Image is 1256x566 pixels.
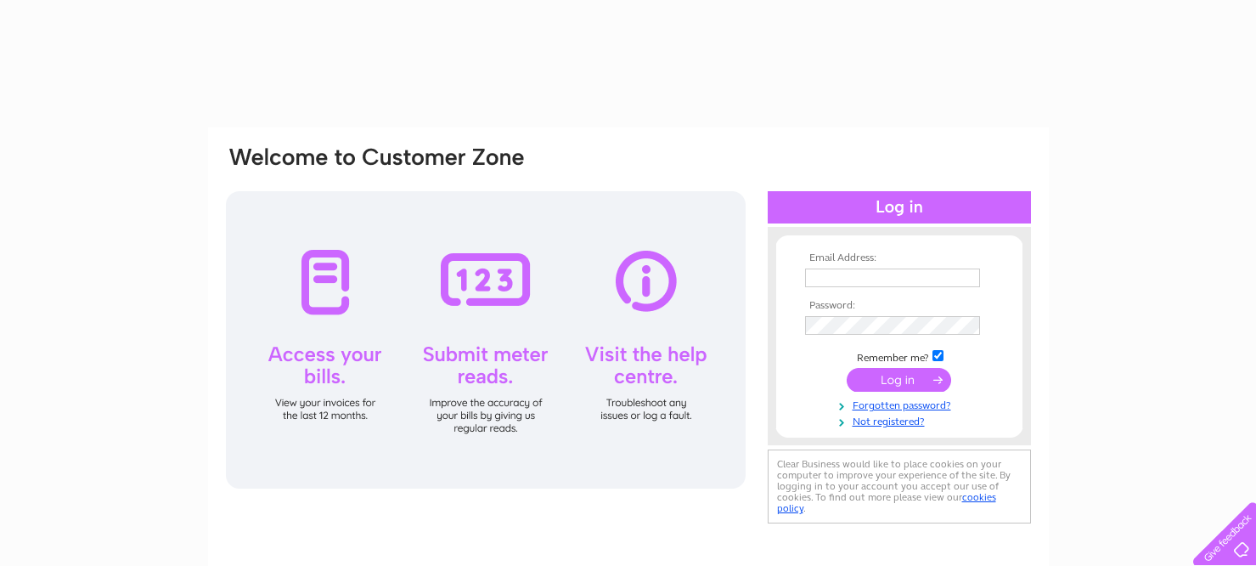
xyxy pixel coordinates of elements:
[777,491,996,514] a: cookies policy
[768,450,1031,524] div: Clear Business would like to place cookies on your computer to improve your experience of the sit...
[805,412,998,428] a: Not registered?
[801,348,998,365] td: Remember me?
[801,252,998,264] th: Email Address:
[805,396,998,412] a: Forgotten password?
[801,300,998,312] th: Password:
[847,368,951,392] input: Submit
